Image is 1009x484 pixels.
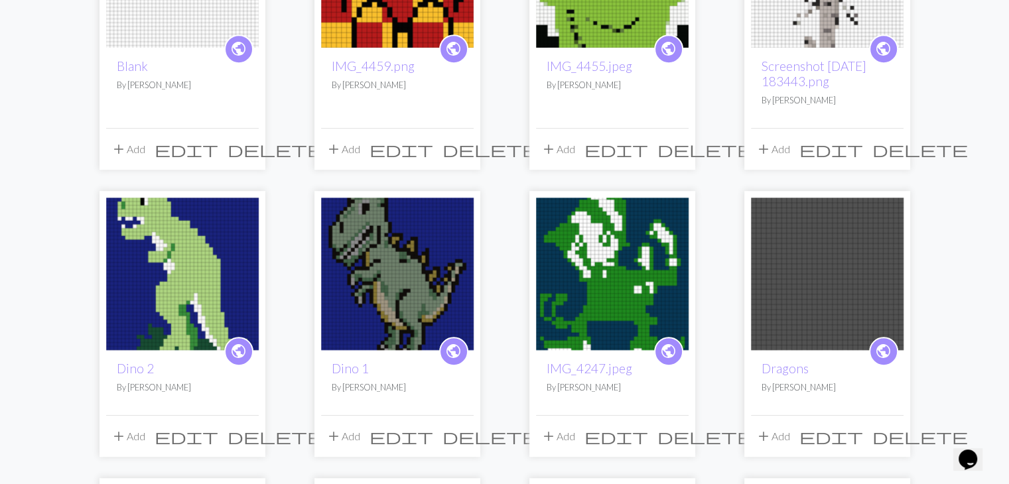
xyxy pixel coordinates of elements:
button: Edit [365,137,438,162]
i: Edit [584,428,648,444]
span: edit [799,140,863,158]
i: public [230,338,247,365]
button: Add [536,424,580,449]
i: public [445,36,462,62]
span: edit [584,140,648,158]
button: Delete [653,137,758,162]
a: public [224,337,253,366]
span: delete [442,427,538,446]
a: Dino 2 [117,361,154,376]
button: Edit [365,424,438,449]
img: Dragons [751,198,904,350]
i: Edit [799,141,863,157]
a: Blank [117,58,148,74]
button: Add [536,137,580,162]
p: By [PERSON_NAME] [762,94,893,107]
a: IMG_4459.png [332,58,415,74]
a: public [439,34,468,64]
span: public [875,38,892,59]
i: public [660,36,677,62]
i: Edit [799,428,863,444]
span: public [445,38,462,59]
i: Edit [155,141,218,157]
span: delete [657,140,753,158]
button: Add [106,424,150,449]
a: IMG_4247.jpeg [547,361,632,376]
span: delete [442,140,538,158]
p: By [PERSON_NAME] [117,381,248,394]
span: delete [657,427,753,446]
button: Add [751,137,795,162]
button: Delete [868,424,973,449]
i: public [875,36,892,62]
span: add [541,140,557,158]
button: Edit [795,137,868,162]
a: Dragons [751,266,904,278]
i: public [875,338,892,365]
a: public [869,337,898,366]
a: Screenshot 2025-09-21 154606.png [106,266,259,278]
span: public [660,38,677,59]
span: public [445,341,462,361]
a: public [654,337,683,366]
i: Edit [370,428,433,444]
p: By [PERSON_NAME] [547,381,678,394]
a: public [654,34,683,64]
span: add [111,427,127,446]
button: Add [106,137,150,162]
button: Edit [150,137,223,162]
p: By [PERSON_NAME] [332,381,463,394]
a: IMG_4455.jpeg [547,58,632,74]
p: By [PERSON_NAME] [762,381,893,394]
button: Delete [438,137,543,162]
span: public [660,341,677,361]
span: public [230,38,247,59]
a: Screenshot [DATE] 183443.png [762,58,866,89]
a: Screenshot 2025-09-21 162043.png [321,266,474,278]
i: Edit [155,428,218,444]
button: Delete [223,137,328,162]
span: add [756,140,772,158]
span: edit [155,140,218,158]
span: edit [370,427,433,446]
a: public [439,337,468,366]
span: delete [228,140,323,158]
span: edit [370,140,433,158]
a: public [869,34,898,64]
a: Dino 1 [332,361,369,376]
span: add [326,140,342,158]
a: Dragons [762,361,809,376]
button: Delete [868,137,973,162]
iframe: chat widget [953,431,996,471]
button: Delete [223,424,328,449]
img: Screenshot 2025-09-21 162043.png [321,198,474,350]
span: public [230,341,247,361]
img: IMG_4247.jpeg [536,198,689,350]
p: By [PERSON_NAME] [332,79,463,91]
span: add [111,140,127,158]
img: Screenshot 2025-09-21 154606.png [106,198,259,350]
i: Edit [370,141,433,157]
p: By [PERSON_NAME] [547,79,678,91]
span: edit [799,427,863,446]
button: Add [751,424,795,449]
i: public [445,338,462,365]
span: add [326,427,342,446]
span: add [756,427,772,446]
i: public [660,338,677,365]
span: add [541,427,557,446]
button: Edit [580,137,653,162]
button: Delete [438,424,543,449]
a: IMG_4247.jpeg [536,266,689,278]
span: edit [584,427,648,446]
span: delete [872,427,968,446]
i: Edit [584,141,648,157]
button: Edit [150,424,223,449]
span: delete [872,140,968,158]
button: Add [321,424,365,449]
button: Add [321,137,365,162]
i: public [230,36,247,62]
button: Edit [580,424,653,449]
span: edit [155,427,218,446]
span: delete [228,427,323,446]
